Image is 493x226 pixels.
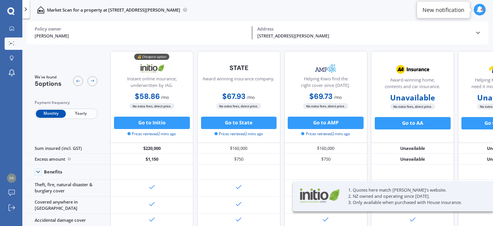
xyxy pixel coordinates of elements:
[110,143,193,154] div: $220,000
[257,33,470,39] div: [STREET_ADDRESS][PERSON_NAME]
[127,131,176,137] span: Prices retrieved 2 mins ago
[303,103,348,109] span: No extra fees, direct price.
[371,154,454,165] div: Unavailable
[35,26,247,32] div: Policy owner
[376,77,449,92] div: Award-winning home, contents and car insurance.
[27,143,110,154] div: Sum insured (incl. GST)
[35,75,62,80] span: We've found
[390,95,435,101] b: Unavailable
[27,197,110,214] div: Covered anywhere in [GEOGRAPHIC_DATA]
[7,173,16,183] img: d22aed074ed69b8fffb1aa4083420d5b
[35,33,247,39] div: [PERSON_NAME]
[348,193,478,199] p: 2. NZ owned and operating since [DATE].
[134,54,169,60] div: 💰 Cheapest option
[161,94,169,100] span: / mo
[129,103,174,109] span: No extra fees, direct price.
[37,6,44,14] img: home-and-contents.b802091223b8502ef2dd.svg
[47,7,180,13] p: Market Scan for a property at [STREET_ADDRESS][PERSON_NAME]
[309,92,333,101] b: $69.73
[36,110,66,118] span: Monthly
[247,94,255,100] span: / mo
[135,92,160,101] b: $58.86
[66,110,96,118] span: Yearly
[390,104,435,109] span: No extra fees, direct price.
[288,117,364,129] button: Go to AMP
[218,61,259,75] img: State-text-1.webp
[305,61,346,76] img: AMP.webp
[284,143,367,154] div: $160,000
[27,154,110,165] div: Excess amount
[132,61,173,76] img: Initio.webp
[216,103,261,109] span: No extra fees, direct price.
[201,117,277,129] button: Go to State
[348,199,478,206] p: 3. Only available when purchased with House insurance.
[35,100,97,106] div: Payment frequency
[197,154,280,165] div: $750
[44,169,62,175] div: Benefits
[301,131,350,137] span: Prices retrieved 2 mins ago
[215,131,263,137] span: Prices retrieved 2 mins ago
[334,94,342,100] span: / mo
[35,80,62,88] span: 5 options
[348,187,478,193] p: 1. Quotes here match [PERSON_NAME]'s website.
[371,143,454,154] div: Unavailable
[203,76,275,91] div: Award winning insurance company.
[298,186,341,205] img: Initio.webp
[257,26,470,32] div: Address
[116,76,188,91] div: Instant online insurance; underwritten by IAG.
[289,76,362,91] div: Helping Kiwis find the right cover since [DATE].
[27,180,110,197] div: Theft, fire, natural disaster & burglary cover
[375,117,451,129] button: Go to AA
[197,143,280,154] div: $160,000
[222,92,246,101] b: $67.93
[110,154,193,165] div: $1,150
[284,154,367,165] div: $750
[114,117,190,129] button: Go to Initio
[392,62,433,77] img: AA.webp
[423,6,464,14] div: New notification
